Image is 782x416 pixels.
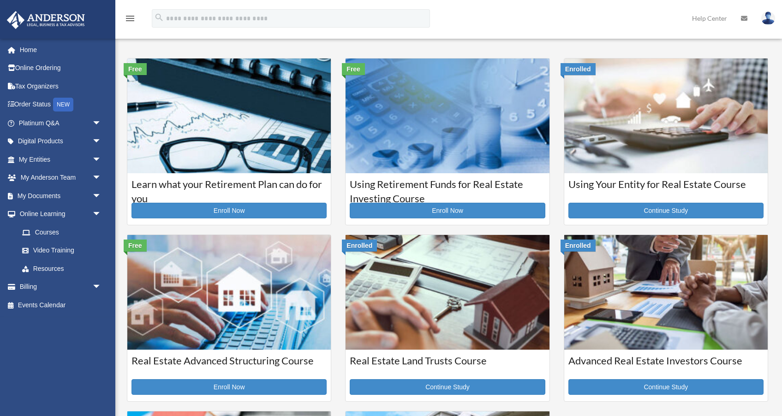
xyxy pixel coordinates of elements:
[92,169,111,187] span: arrow_drop_down
[92,114,111,133] span: arrow_drop_down
[568,379,764,395] a: Continue Study
[561,63,596,75] div: Enrolled
[13,223,111,241] a: Courses
[6,296,115,314] a: Events Calendar
[561,240,596,252] div: Enrolled
[568,177,764,200] h3: Using Your Entity for Real Estate Course
[92,205,111,224] span: arrow_drop_down
[568,203,764,218] a: Continue Study
[131,177,327,200] h3: Learn what your Retirement Plan can do for you
[6,169,115,187] a: My Anderson Teamarrow_drop_down
[131,354,327,377] h3: Real Estate Advanced Structuring Course
[6,205,115,223] a: Online Learningarrow_drop_down
[6,95,115,114] a: Order StatusNEW
[154,12,164,23] i: search
[6,114,115,132] a: Platinum Q&Aarrow_drop_down
[6,278,115,296] a: Billingarrow_drop_down
[131,203,327,218] a: Enroll Now
[4,11,88,29] img: Anderson Advisors Platinum Portal
[53,98,73,111] div: NEW
[124,240,147,252] div: Free
[342,240,377,252] div: Enrolled
[350,177,545,200] h3: Using Retirement Funds for Real Estate Investing Course
[13,241,115,260] a: Video Training
[6,41,115,59] a: Home
[125,16,136,24] a: menu
[350,379,545,395] a: Continue Study
[761,12,775,25] img: User Pic
[125,13,136,24] i: menu
[131,379,327,395] a: Enroll Now
[342,63,365,75] div: Free
[124,63,147,75] div: Free
[6,59,115,77] a: Online Ordering
[6,77,115,95] a: Tax Organizers
[6,150,115,169] a: My Entitiesarrow_drop_down
[350,354,545,377] h3: Real Estate Land Trusts Course
[6,132,115,151] a: Digital Productsarrow_drop_down
[350,203,545,218] a: Enroll Now
[92,187,111,205] span: arrow_drop_down
[13,259,115,278] a: Resources
[92,150,111,169] span: arrow_drop_down
[6,187,115,205] a: My Documentsarrow_drop_down
[92,278,111,297] span: arrow_drop_down
[568,354,764,377] h3: Advanced Real Estate Investors Course
[92,132,111,151] span: arrow_drop_down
